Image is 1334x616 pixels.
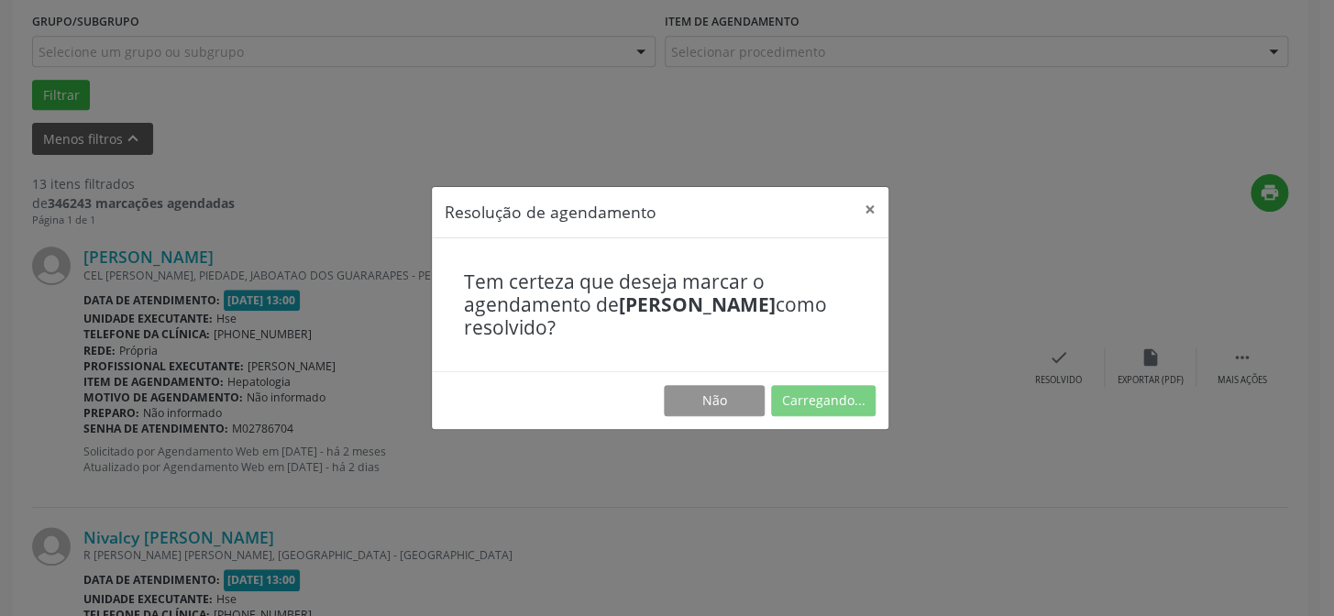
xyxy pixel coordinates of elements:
button: Close [852,187,888,232]
h4: Tem certeza que deseja marcar o agendamento de como resolvido? [464,270,856,340]
b: [PERSON_NAME] [619,291,776,317]
button: Não [664,385,765,416]
h5: Resolução de agendamento [445,200,656,224]
button: Carregando... [771,385,876,416]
